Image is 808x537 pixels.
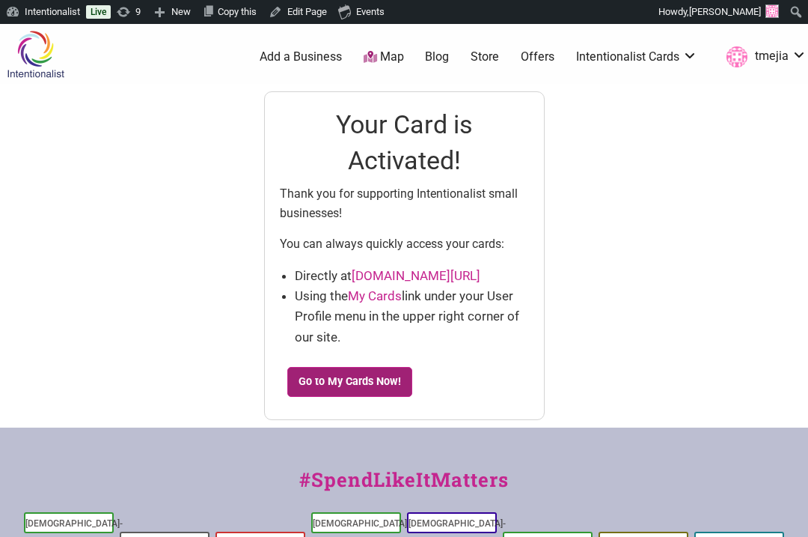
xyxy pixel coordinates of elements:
a: Blog [425,49,449,65]
li: Directly at [295,266,529,286]
a: Live [86,5,111,19]
p: You can always quickly access your cards: [280,234,529,254]
a: Go to My Cards Now! [287,367,413,397]
a: Store [471,49,499,65]
a: Add a Business [260,49,342,65]
a: Intentionalist Cards [576,49,697,65]
li: Using the link under your User Profile menu in the upper right corner of our site. [295,286,529,348]
p: Thank you for supporting Intentionalist small businesses! [280,184,529,222]
a: Offers [521,49,554,65]
a: tmejia [719,43,807,70]
h1: Your Card is Activated! [280,107,529,178]
a: Map [364,49,404,66]
a: My Cards [348,288,402,303]
span: [PERSON_NAME] [689,6,761,17]
a: [DOMAIN_NAME][URL] [352,268,480,283]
